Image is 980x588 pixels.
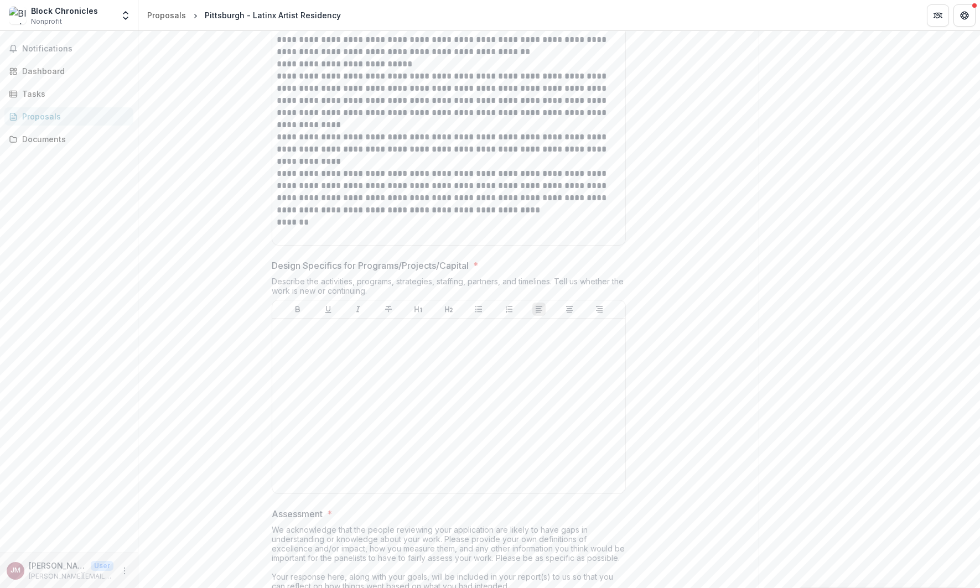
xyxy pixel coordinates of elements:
[4,62,133,80] a: Dashboard
[593,303,606,316] button: Align Right
[22,65,125,77] div: Dashboard
[143,7,190,23] a: Proposals
[4,107,133,126] a: Proposals
[563,303,576,316] button: Align Center
[272,259,469,272] p: Design Specifics for Programs/Projects/Capital
[22,44,129,54] span: Notifications
[927,4,949,27] button: Partners
[29,571,113,581] p: [PERSON_NAME][EMAIL_ADDRESS][DOMAIN_NAME]
[272,277,626,300] div: Describe the activities, programs, strategies, staffing, partners, and timelines. Tell us whether...
[11,567,20,574] div: Jason C. Méndez
[382,303,395,316] button: Strike
[147,9,186,21] div: Proposals
[272,507,323,521] p: Assessment
[143,7,345,23] nav: breadcrumb
[22,88,125,100] div: Tasks
[31,17,62,27] span: Nonprofit
[91,561,113,571] p: User
[31,5,98,17] div: Block Chronicles
[322,303,335,316] button: Underline
[412,303,425,316] button: Heading 1
[22,111,125,122] div: Proposals
[953,4,976,27] button: Get Help
[502,303,516,316] button: Ordered List
[472,303,485,316] button: Bullet List
[442,303,455,316] button: Heading 2
[4,85,133,103] a: Tasks
[291,303,304,316] button: Bold
[4,130,133,148] a: Documents
[205,9,341,21] div: Pittsburgh - Latinx Artist Residency
[118,564,131,577] button: More
[351,303,365,316] button: Italicize
[22,133,125,145] div: Documents
[4,40,133,58] button: Notifications
[118,4,133,27] button: Open entity switcher
[532,303,546,316] button: Align Left
[9,7,27,24] img: Block Chronicles
[29,560,86,571] p: [PERSON_NAME]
